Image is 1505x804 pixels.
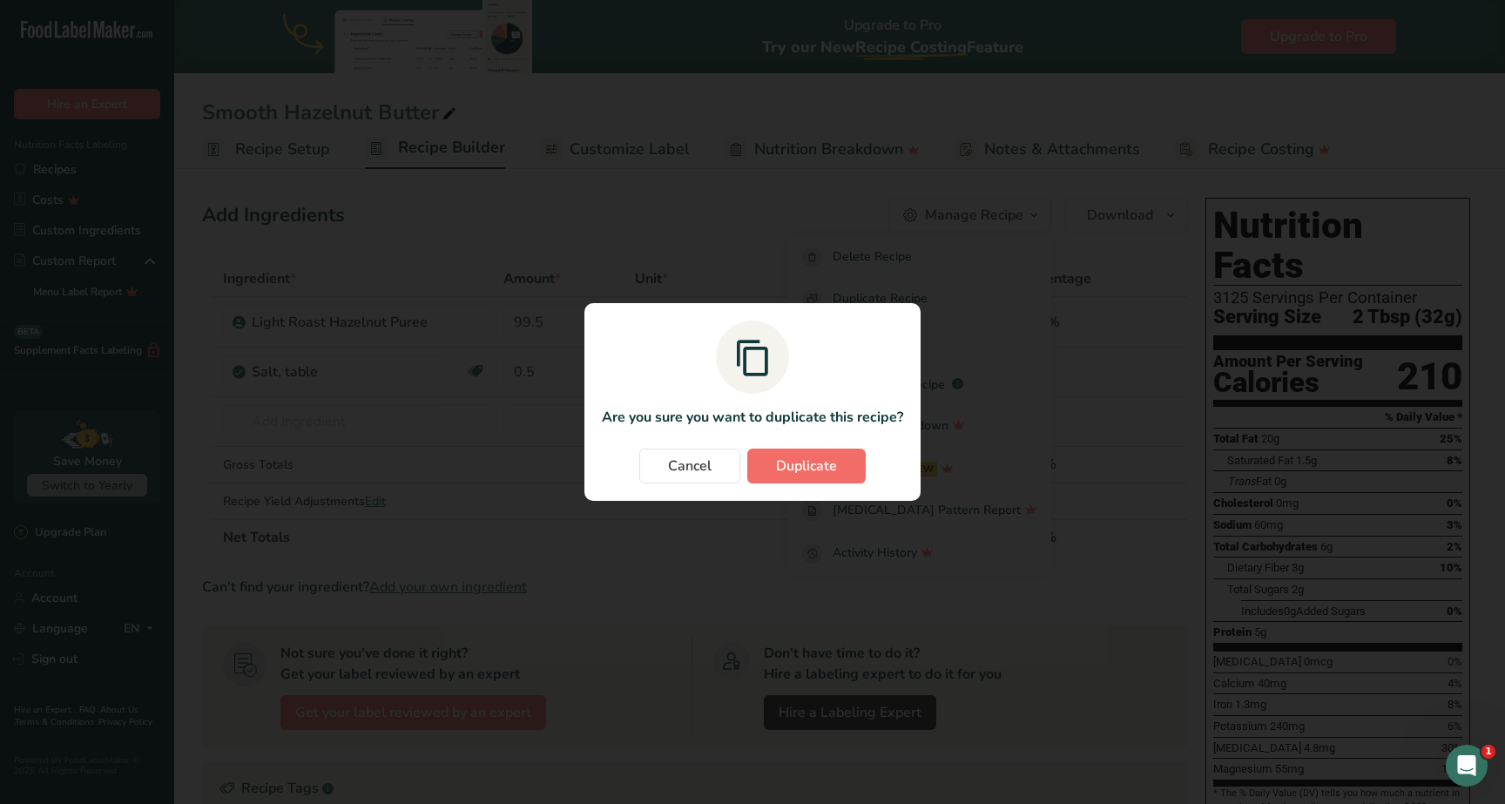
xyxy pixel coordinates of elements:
span: 1 [1481,745,1495,759]
span: Cancel [668,456,712,476]
p: Are you sure you want to duplicate this recipe? [602,407,903,428]
button: Cancel [639,449,740,483]
iframe: Intercom live chat [1446,745,1488,787]
button: Duplicate [747,449,866,483]
span: Duplicate [776,456,837,476]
